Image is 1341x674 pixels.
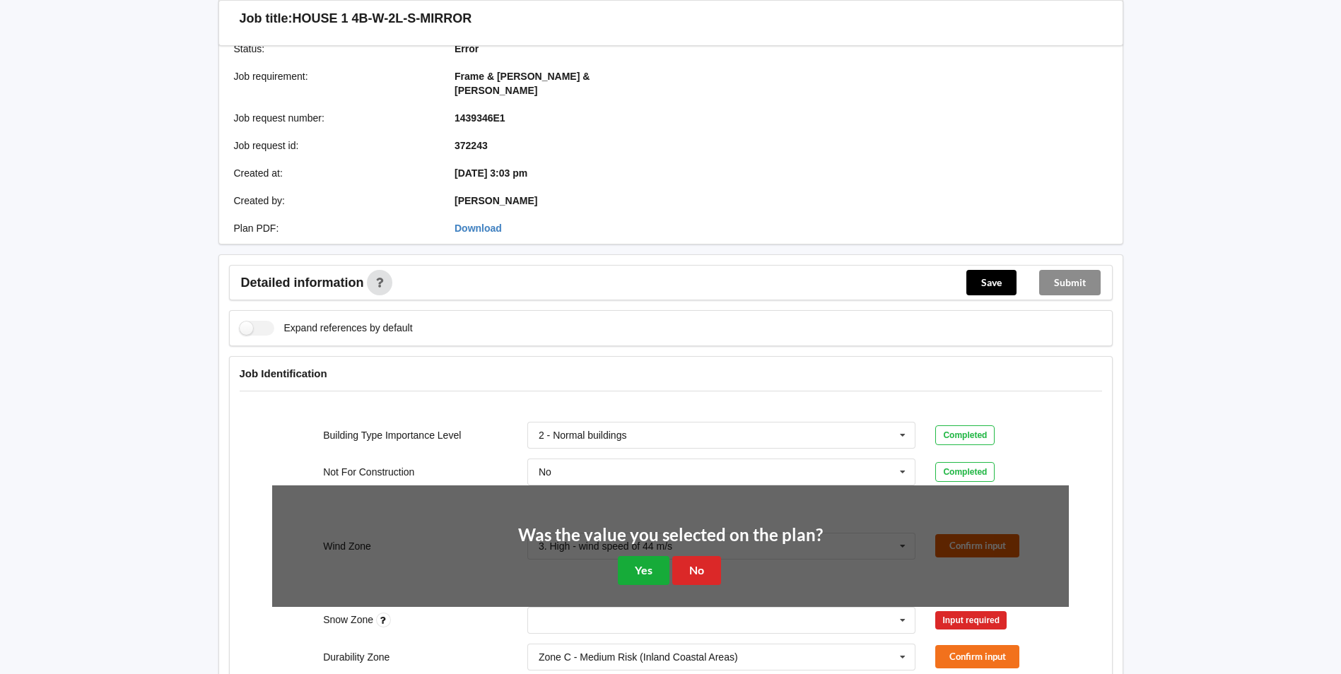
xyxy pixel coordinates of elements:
[455,140,488,151] b: 372243
[935,425,995,445] div: Completed
[539,467,551,477] div: No
[224,166,445,180] div: Created at :
[323,466,414,478] label: Not For Construction
[224,221,445,235] div: Plan PDF :
[935,611,1007,629] div: Input required
[455,167,527,179] b: [DATE] 3:03 pm
[240,11,293,27] h3: Job title:
[241,276,364,289] span: Detailed information
[539,430,627,440] div: 2 - Normal buildings
[935,645,1019,668] button: Confirm input
[455,195,537,206] b: [PERSON_NAME]
[240,367,1102,380] h4: Job Identification
[618,556,669,585] button: Yes
[966,270,1017,295] button: Save
[224,138,445,153] div: Job request id :
[323,614,376,625] label: Snow Zone
[240,321,413,336] label: Expand references by default
[224,69,445,97] div: Job requirement :
[323,651,390,663] label: Durability Zone
[518,524,823,546] h2: Was the value you selected on the plan?
[455,71,590,96] b: Frame & [PERSON_NAME] & [PERSON_NAME]
[455,43,479,54] b: Error
[672,556,721,585] button: No
[293,11,472,27] h3: HOUSE 1 4B-W-2L-S-MIRROR
[224,42,445,56] div: Status :
[224,111,445,125] div: Job request number :
[455,112,505,124] b: 1439346E1
[539,652,738,662] div: Zone C - Medium Risk (Inland Coastal Areas)
[935,462,995,482] div: Completed
[224,194,445,208] div: Created by :
[323,430,461,441] label: Building Type Importance Level
[455,223,502,234] a: Download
